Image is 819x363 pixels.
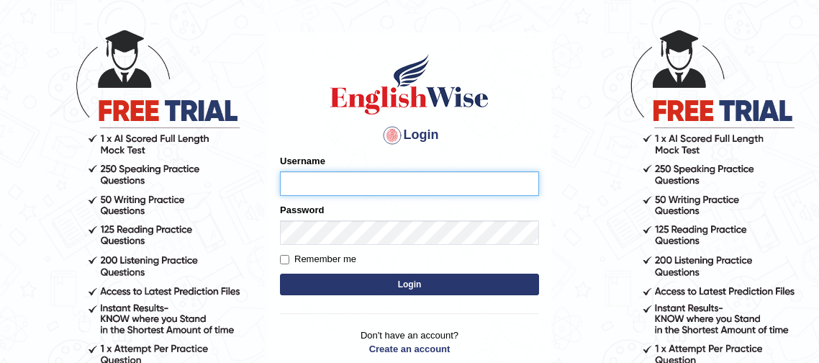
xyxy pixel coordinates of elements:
input: Remember me [280,255,289,264]
a: Create an account [280,342,539,356]
label: Username [280,154,325,168]
img: Logo of English Wise sign in for intelligent practice with AI [327,52,492,117]
label: Remember me [280,252,356,266]
button: Login [280,274,539,295]
label: Password [280,203,324,217]
h4: Login [280,124,539,147]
